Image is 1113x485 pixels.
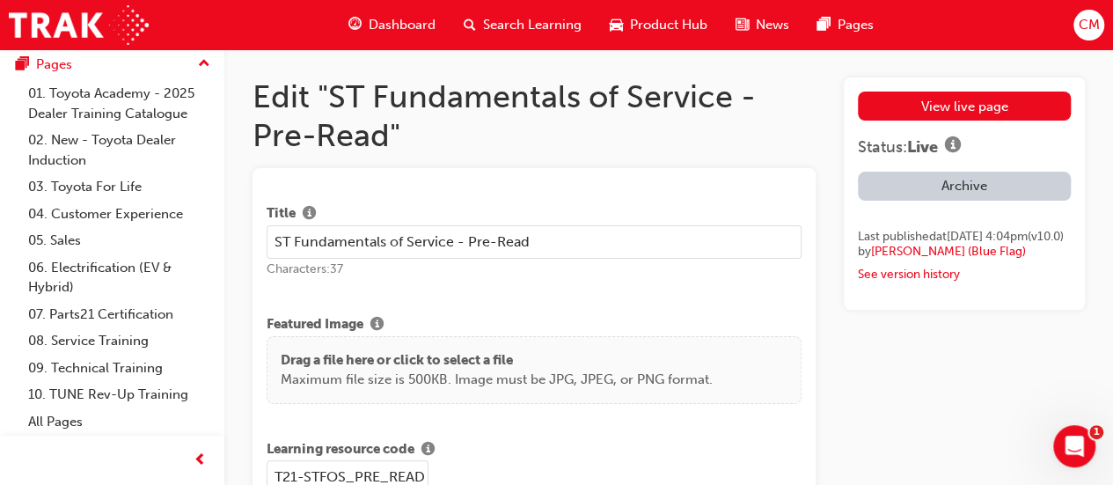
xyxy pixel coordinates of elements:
[267,261,343,276] span: Characters: 37
[194,450,207,472] span: prev-icon
[21,355,217,382] a: 09. Technical Training
[21,381,217,408] a: 10. TUNE Rev-Up Training
[36,55,72,75] div: Pages
[1078,15,1099,35] span: CM
[414,439,442,461] button: Show info
[21,80,217,127] a: 01. Toyota Academy - 2025 Dealer Training Catalogue
[736,14,749,36] span: news-icon
[267,336,802,404] div: Drag a file here or click to select a fileMaximum file size is 500KB. Image must be JPG, JPEG, or...
[267,225,802,259] input: e.g. Sales Fundamentals
[938,135,968,158] button: Show info
[303,207,316,223] span: info-icon
[348,14,362,36] span: guage-icon
[1053,425,1095,467] iframe: Intercom live chat
[21,254,217,301] a: 06. Electrification (EV & Hybrid)
[198,53,210,76] span: up-icon
[871,244,1026,259] a: [PERSON_NAME] (Blue Flag)
[464,14,476,36] span: search-icon
[370,318,384,334] span: info-icon
[421,443,435,459] span: info-icon
[21,127,217,173] a: 02. New - Toyota Dealer Induction
[721,7,803,43] a: news-iconNews
[756,15,789,35] span: News
[858,267,960,282] a: See version history
[369,15,436,35] span: Dashboard
[9,5,149,45] img: Trak
[281,350,713,371] p: Drag a file here or click to select a file
[596,7,721,43] a: car-iconProduct Hub
[907,137,938,157] span: Live
[267,314,363,336] span: Featured Image
[1073,10,1104,40] button: CM
[281,370,713,390] p: Maximum file size is 500KB. Image must be JPG, JPEG, or PNG format.
[16,57,29,73] span: pages-icon
[858,172,1071,201] button: Archive
[858,244,1071,260] div: by
[7,48,217,81] button: Pages
[267,203,296,225] span: Title
[363,314,391,336] button: Show info
[253,77,816,154] h1: Edit "ST Fundamentals of Service - Pre-Read"
[267,439,414,461] span: Learning resource code
[858,229,1071,245] div: Last published at [DATE] 4:04pm (v 10 . 0 )
[1089,425,1103,439] span: 1
[21,327,217,355] a: 08. Service Training
[483,15,582,35] span: Search Learning
[450,7,596,43] a: search-iconSearch Learning
[630,15,707,35] span: Product Hub
[945,137,961,157] span: info-icon
[21,301,217,328] a: 07. Parts21 Certification
[21,227,217,254] a: 05. Sales
[334,7,450,43] a: guage-iconDashboard
[296,203,323,225] button: Show info
[858,92,1071,121] a: View live page
[610,14,623,36] span: car-icon
[21,408,217,436] a: All Pages
[21,173,217,201] a: 03. Toyota For Life
[838,15,874,35] span: Pages
[817,14,831,36] span: pages-icon
[858,135,1071,158] div: Status:
[21,201,217,228] a: 04. Customer Experience
[803,7,888,43] a: pages-iconPages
